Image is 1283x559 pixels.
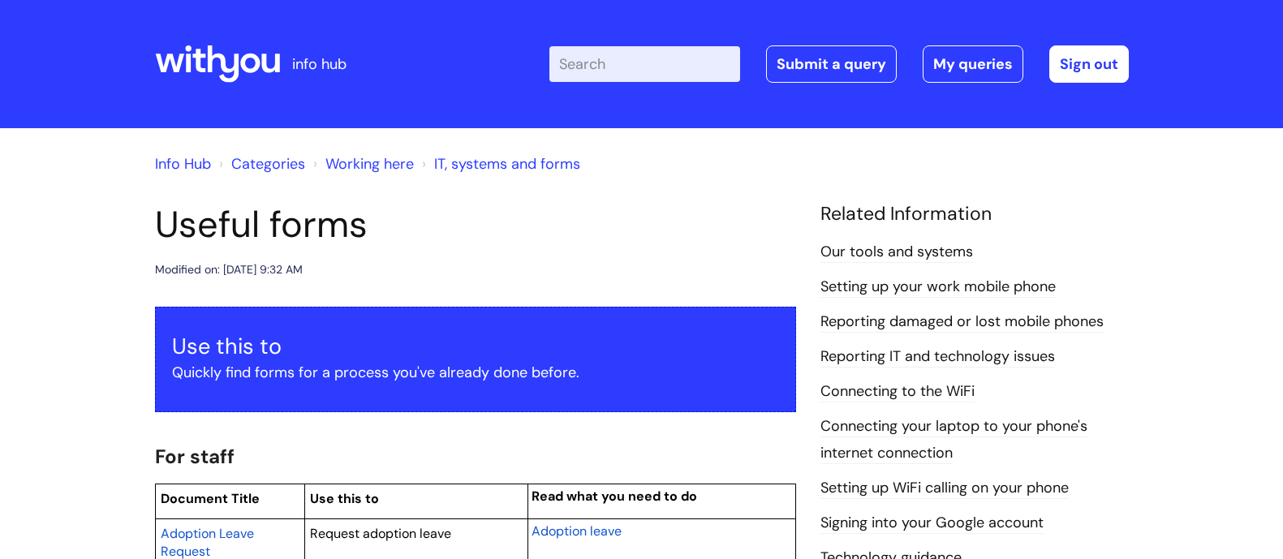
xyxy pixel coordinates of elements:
a: Connecting your laptop to your phone's internet connection [820,416,1087,463]
span: Adoption leave [532,522,622,540]
a: Info Hub [155,154,211,174]
a: Setting up your work mobile phone [820,277,1056,298]
a: Connecting to the WiFi [820,381,975,402]
a: Reporting damaged or lost mobile phones [820,312,1104,333]
li: Working here [309,151,414,177]
a: IT, systems and forms [434,154,580,174]
div: | - [549,45,1129,83]
span: Read what you need to do [532,488,697,505]
a: Working here [325,154,414,174]
li: Solution home [215,151,305,177]
p: Quickly find forms for a process you've already done before. [172,359,779,385]
a: Categories [231,154,305,174]
a: Submit a query [766,45,897,83]
a: Reporting IT and technology issues [820,346,1055,368]
a: My queries [923,45,1023,83]
a: Signing into your Google account [820,513,1044,534]
a: Adoption leave [532,521,622,540]
a: Our tools and systems [820,242,973,263]
span: Request adoption leave [310,525,451,542]
li: IT, systems and forms [418,151,580,177]
a: Setting up WiFi calling on your phone [820,478,1069,499]
span: Use this to [310,490,379,507]
p: info hub [292,51,347,77]
h3: Use this to [172,333,779,359]
span: Document Title [161,490,260,507]
h4: Related Information [820,203,1129,226]
div: Modified on: [DATE] 9:32 AM [155,260,303,280]
h1: Useful forms [155,203,796,247]
a: Sign out [1049,45,1129,83]
input: Search [549,46,740,82]
span: For staff [155,444,235,469]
